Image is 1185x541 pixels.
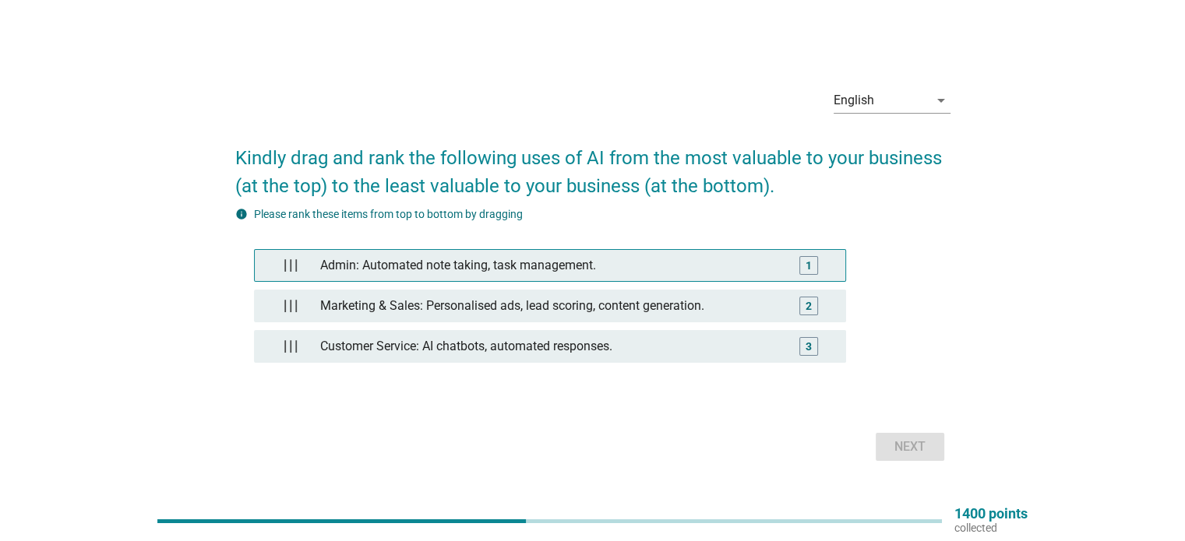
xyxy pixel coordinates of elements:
p: 1400 points [954,507,1028,521]
h2: Kindly drag and rank the following uses of AI from the most valuable to your business (at the top... [235,128,950,200]
div: Customer Service: AI chatbots, automated responses. [314,331,785,362]
label: Please rank these items from top to bottom by dragging [254,208,523,220]
i: info [235,208,248,220]
i: arrow_drop_down [932,91,950,110]
img: drag_handle.d409663.png [284,258,298,272]
div: 3 [806,339,812,355]
img: drag_handle.d409663.png [284,299,298,313]
div: English [834,93,874,107]
div: Admin: Automated note taking, task management. [314,250,785,281]
img: drag_handle.d409663.png [284,339,298,353]
div: 2 [806,298,812,314]
p: collected [954,521,1028,535]
div: 1 [806,258,812,274]
div: Marketing & Sales: Personalised ads, lead scoring, content generation. [314,290,785,321]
